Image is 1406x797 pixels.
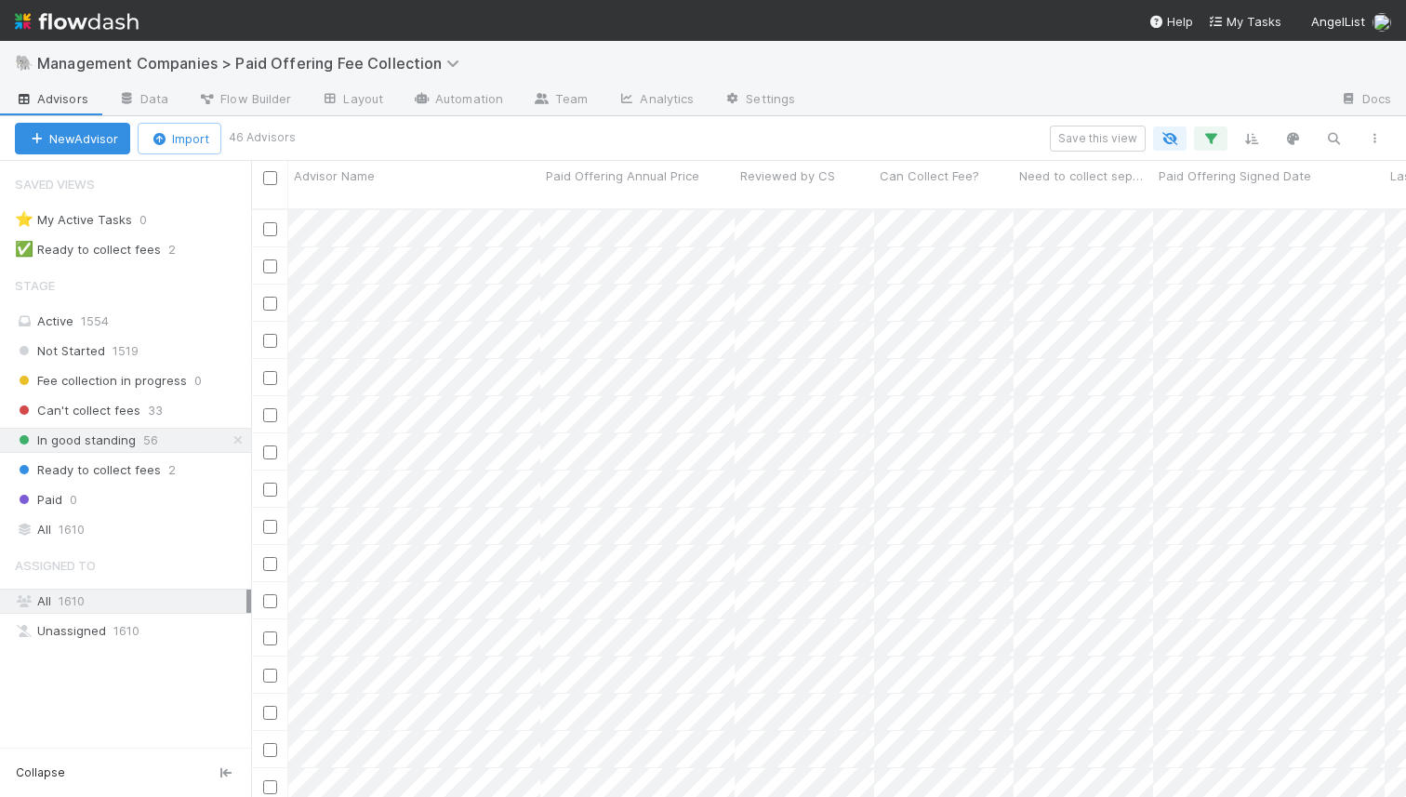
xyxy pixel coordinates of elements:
[37,54,469,73] span: Management Companies > Paid Offering Fee Collection
[263,594,277,608] input: Toggle Row Selected
[709,86,810,115] a: Settings
[15,208,132,232] div: My Active Tasks
[15,241,33,257] span: ✅
[398,86,518,115] a: Automation
[81,313,109,328] span: 1554
[168,238,194,261] span: 2
[263,408,277,422] input: Toggle Row Selected
[139,208,166,232] span: 0
[546,166,699,185] span: Paid Offering Annual Price
[740,166,835,185] span: Reviewed by CS
[1208,12,1281,31] a: My Tasks
[263,222,277,236] input: Toggle Row Selected
[194,369,202,392] span: 0
[59,518,85,541] span: 1610
[15,590,246,613] div: All
[103,86,183,115] a: Data
[263,631,277,645] input: Toggle Row Selected
[15,267,55,304] span: Stage
[263,483,277,497] input: Toggle Row Selected
[148,399,163,422] span: 33
[15,123,130,154] button: NewAdvisor
[1311,14,1365,29] span: AngelList
[263,669,277,683] input: Toggle Row Selected
[263,743,277,757] input: Toggle Row Selected
[1325,86,1406,115] a: Docs
[15,238,161,261] div: Ready to collect fees
[113,619,139,643] span: 1610
[183,86,306,115] a: Flow Builder
[1148,12,1193,31] div: Help
[229,129,296,146] small: 46 Advisors
[15,211,33,227] span: ⭐
[15,518,246,541] div: All
[168,458,176,482] span: 2
[263,171,277,185] input: Toggle All Rows Selected
[263,520,277,534] input: Toggle Row Selected
[15,6,139,37] img: logo-inverted-e16ddd16eac7371096b0.svg
[263,259,277,273] input: Toggle Row Selected
[143,429,158,452] span: 56
[1050,126,1146,152] button: Save this view
[113,339,139,363] span: 1519
[1373,13,1391,32] img: avatar_aa4fbed5-f21b-48f3-8bdd-57047a9d59de.png
[15,458,161,482] span: Ready to collect fees
[198,89,291,108] span: Flow Builder
[306,86,398,115] a: Layout
[263,334,277,348] input: Toggle Row Selected
[16,764,65,781] span: Collapse
[1019,166,1148,185] span: Need to collect separately?
[15,369,187,392] span: Fee collection in progress
[263,706,277,720] input: Toggle Row Selected
[15,488,62,511] span: Paid
[518,86,603,115] a: Team
[15,399,140,422] span: Can't collect fees
[70,488,77,511] span: 0
[138,123,221,154] button: Import
[263,780,277,794] input: Toggle Row Selected
[263,297,277,311] input: Toggle Row Selected
[263,557,277,571] input: Toggle Row Selected
[15,89,88,108] span: Advisors
[263,445,277,459] input: Toggle Row Selected
[294,166,375,185] span: Advisor Name
[15,619,246,643] div: Unassigned
[15,310,246,333] div: Active
[15,547,96,584] span: Assigned To
[1208,14,1281,29] span: My Tasks
[1159,166,1311,185] span: Paid Offering Signed Date
[15,429,136,452] span: In good standing
[880,166,979,185] span: Can Collect Fee?
[59,593,85,608] span: 1610
[15,339,105,363] span: Not Started
[15,166,95,203] span: Saved Views
[603,86,709,115] a: Analytics
[263,371,277,385] input: Toggle Row Selected
[15,55,33,71] span: 🐘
